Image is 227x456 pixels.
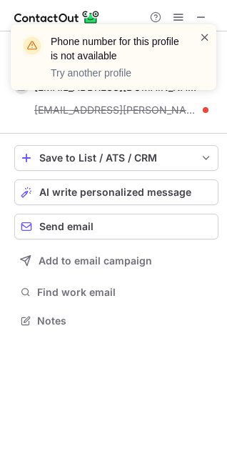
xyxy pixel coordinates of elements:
span: Send email [39,221,94,232]
header: Phone number for this profile is not available [51,34,182,63]
span: Find work email [37,286,213,299]
span: Add to email campaign [39,255,152,267]
img: ContactOut v5.3.10 [14,9,100,26]
button: save-profile-one-click [14,145,218,171]
button: AI write personalized message [14,179,218,205]
p: Try another profile [51,66,182,80]
button: Send email [14,214,218,239]
span: AI write personalized message [39,187,191,198]
button: Notes [14,311,218,331]
button: Find work email [14,282,218,302]
span: Notes [37,314,213,327]
div: Save to List / ATS / CRM [39,152,193,164]
img: warning [21,34,44,57]
button: Add to email campaign [14,248,218,274]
